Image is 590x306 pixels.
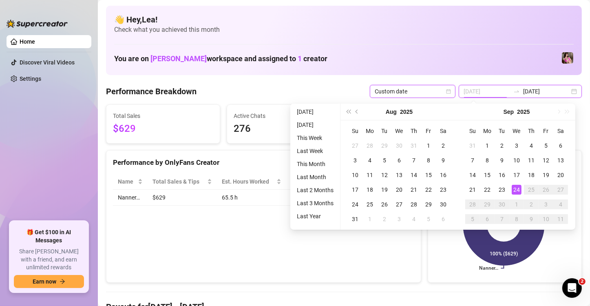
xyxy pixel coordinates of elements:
[512,155,521,165] div: 10
[436,197,451,212] td: 2025-08-30
[495,138,509,153] td: 2025-09-02
[556,200,566,209] div: 4
[421,153,436,168] td: 2025-08-08
[407,197,421,212] td: 2025-08-28
[234,121,334,137] span: 276
[106,86,197,97] h4: Performance Breakdown
[517,104,530,120] button: Choose a year
[421,168,436,182] td: 2025-08-15
[392,138,407,153] td: 2025-07-30
[539,212,553,226] td: 2025-10-10
[409,200,419,209] div: 28
[409,214,419,224] div: 4
[294,198,337,208] li: Last 3 Months
[436,182,451,197] td: 2025-08-23
[409,141,419,151] div: 31
[436,138,451,153] td: 2025-08-02
[541,200,551,209] div: 3
[394,170,404,180] div: 13
[407,153,421,168] td: 2025-08-07
[394,185,404,195] div: 20
[400,104,413,120] button: Choose a year
[465,138,480,153] td: 2025-08-31
[362,138,377,153] td: 2025-07-28
[468,185,477,195] div: 21
[524,197,539,212] td: 2025-10-02
[579,278,586,285] span: 2
[553,182,568,197] td: 2025-09-27
[468,170,477,180] div: 14
[526,170,536,180] div: 18
[298,54,302,63] span: 1
[344,104,353,120] button: Last year (Control + left)
[421,212,436,226] td: 2025-09-05
[482,185,492,195] div: 22
[495,182,509,197] td: 2025-09-23
[539,138,553,153] td: 2025-09-05
[497,214,507,224] div: 7
[20,59,75,66] a: Discover Viral Videos
[438,170,448,180] div: 16
[446,89,451,94] span: calendar
[152,177,205,186] span: Total Sales & Tips
[377,138,392,153] td: 2025-07-29
[14,228,84,244] span: 🎁 Get $100 in AI Messages
[365,214,375,224] div: 1
[509,153,524,168] td: 2025-09-10
[509,168,524,182] td: 2025-09-17
[380,200,389,209] div: 26
[424,155,433,165] div: 8
[526,155,536,165] div: 11
[556,141,566,151] div: 6
[350,170,360,180] div: 10
[150,54,207,63] span: [PERSON_NAME]
[553,212,568,226] td: 2025-10-11
[512,185,521,195] div: 24
[541,155,551,165] div: 12
[362,124,377,138] th: Mo
[348,182,362,197] td: 2025-08-17
[113,121,213,137] span: $629
[294,146,337,156] li: Last Week
[480,212,495,226] td: 2025-10-06
[294,107,337,117] li: [DATE]
[482,200,492,209] div: 29
[512,214,521,224] div: 8
[509,138,524,153] td: 2025-09-03
[480,153,495,168] td: 2025-09-08
[539,124,553,138] th: Fr
[294,159,337,169] li: This Month
[377,153,392,168] td: 2025-08-05
[294,133,337,143] li: This Week
[365,170,375,180] div: 11
[524,168,539,182] td: 2025-09-18
[562,278,582,298] iframe: Intercom live chat
[465,197,480,212] td: 2025-09-28
[380,170,389,180] div: 12
[407,124,421,138] th: Th
[509,212,524,226] td: 2025-10-08
[482,155,492,165] div: 8
[526,214,536,224] div: 9
[392,197,407,212] td: 2025-08-27
[556,170,566,180] div: 20
[424,170,433,180] div: 15
[60,279,65,284] span: arrow-right
[436,168,451,182] td: 2025-08-16
[222,177,275,186] div: Est. Hours Worked
[562,52,573,64] img: Nanner
[524,138,539,153] td: 2025-09-04
[392,182,407,197] td: 2025-08-20
[497,141,507,151] div: 2
[539,182,553,197] td: 2025-09-26
[513,88,520,95] span: to
[553,153,568,168] td: 2025-09-13
[365,141,375,151] div: 28
[365,200,375,209] div: 25
[553,138,568,153] td: 2025-09-06
[409,155,419,165] div: 7
[541,170,551,180] div: 19
[556,155,566,165] div: 13
[479,266,498,271] text: Nanner…
[424,141,433,151] div: 1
